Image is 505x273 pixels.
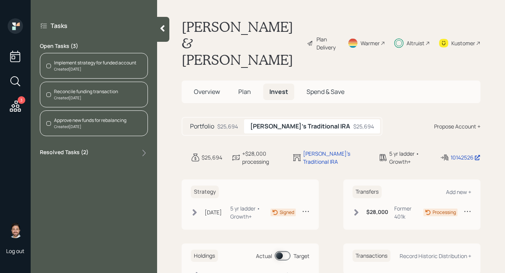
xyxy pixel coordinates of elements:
div: [DATE] [205,208,222,216]
span: Plan [238,87,251,96]
label: Tasks [51,21,67,30]
div: Created [DATE] [54,124,126,130]
div: 5 yr ladder • Growth+ [230,204,271,220]
div: 3 [18,96,25,104]
label: Resolved Tasks ( 2 ) [40,148,89,158]
div: Created [DATE] [54,95,118,101]
h6: $28,000 [366,209,388,215]
h5: [PERSON_NAME]'s Traditional IRA [250,123,350,130]
h6: Strategy [191,186,219,198]
div: Created [DATE] [54,66,136,72]
div: Signed [280,209,294,216]
div: Plan Delivery [316,35,338,51]
div: Implement strategy for funded account [54,59,136,66]
div: Former 401k [394,204,423,220]
div: Target [293,252,310,260]
div: Kustomer [451,39,475,47]
h6: Transfers [353,186,382,198]
img: michael-russo-headshot.png [8,223,23,238]
div: Altruist [407,39,425,47]
div: Add new + [446,188,471,196]
div: $25,694 [202,153,222,161]
span: Overview [194,87,220,96]
label: Open Tasks ( 3 ) [40,42,148,50]
h6: Transactions [353,250,390,262]
span: Invest [269,87,288,96]
div: Processing [433,209,456,216]
span: Spend & Save [307,87,344,96]
div: 5 yr ladder • Growth+ [389,150,431,166]
div: Warmer [361,39,380,47]
h6: Holdings [191,250,218,262]
div: Actual [256,252,272,260]
div: 10142526 [451,153,480,161]
h5: Portfolio [190,123,214,130]
div: Reconcile funding transaction [54,88,118,95]
div: Log out [6,247,25,255]
div: Record Historic Distribution + [400,252,471,260]
div: $25,694 [353,122,374,130]
div: Approve new funds for rebalancing [54,117,126,124]
div: Propose Account + [434,122,480,130]
h1: [PERSON_NAME] & [PERSON_NAME] [182,18,301,68]
div: +$28,000 processing [242,150,283,166]
div: $25,694 [217,122,238,130]
div: [PERSON_NAME]'s Traditional IRA [303,150,369,166]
